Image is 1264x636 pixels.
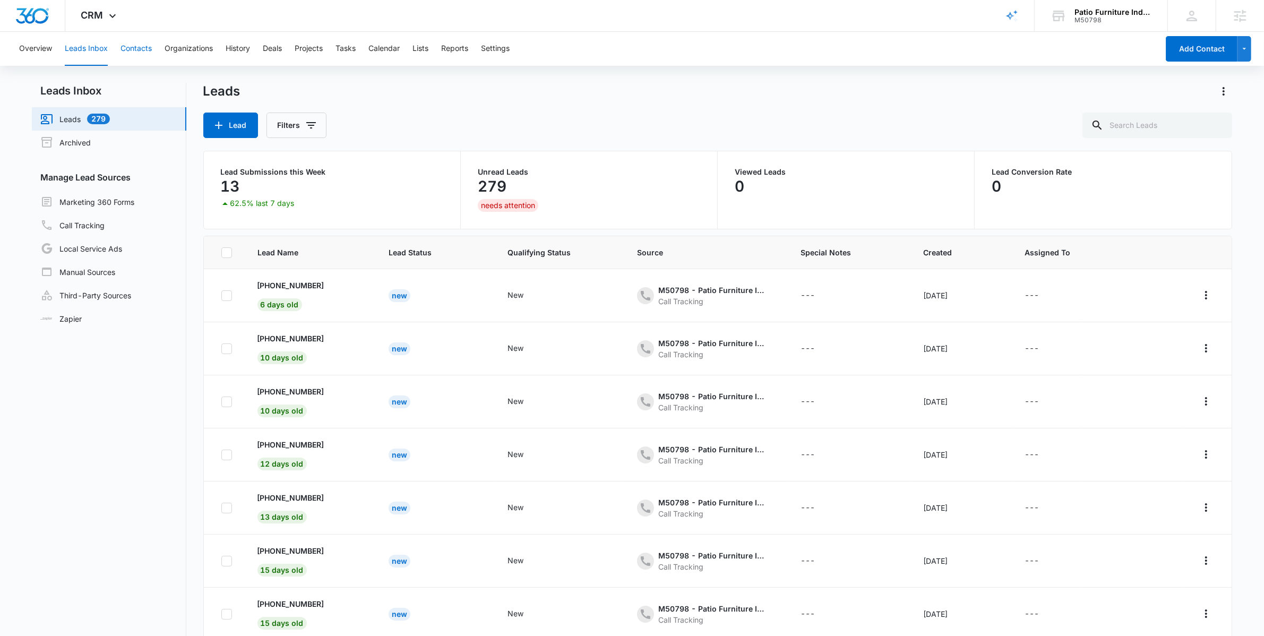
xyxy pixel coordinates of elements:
div: M50798 - Patio Furniture Industries, Inc. - [PERSON_NAME], [GEOGRAPHIC_DATA] - Content [658,391,764,402]
button: Actions [1215,83,1232,100]
span: 13 days old [257,511,307,523]
p: 13 [221,178,240,195]
p: Unread Leads [478,168,700,176]
span: Qualifying Status [508,247,612,258]
div: - - Select to Edit Field [801,555,834,568]
span: 15 days old [257,564,307,577]
a: Marketing 360 Forms [40,195,134,208]
div: New [508,608,523,619]
div: - - Select to Edit Field [1025,396,1058,408]
button: Settings [481,32,510,66]
div: M50798 - Patio Furniture Industries, Inc. - [PERSON_NAME], [GEOGRAPHIC_DATA] - Content [658,550,764,561]
div: New [389,449,410,461]
div: New [508,396,523,407]
a: Leads279 [40,113,110,125]
div: - - Select to Edit Field [801,396,834,408]
div: New [508,289,523,300]
p: Viewed Leads [735,168,957,176]
button: Calendar [368,32,400,66]
a: New [389,344,410,353]
div: - - Select to Edit Field [508,555,543,568]
p: 62.5% last 7 days [230,200,295,207]
div: [DATE] [923,290,999,301]
button: Actions [1198,340,1215,357]
p: [PHONE_NUMBER] [257,280,324,291]
button: Actions [1198,552,1215,569]
div: M50798 - Patio Furniture Industries, Inc. - [PERSON_NAME], [GEOGRAPHIC_DATA] - Ads [658,603,764,614]
button: Actions [1198,499,1215,516]
a: New [389,556,410,565]
div: - - Select to Edit Field [1025,342,1058,355]
div: [DATE] [923,502,999,513]
div: Call Tracking [658,455,764,466]
button: Leads Inbox [65,32,108,66]
div: account id [1074,16,1152,24]
p: Lead Submissions this Week [221,168,443,176]
div: - - Select to Edit Field [508,502,543,514]
div: - - Select to Edit Field [1025,449,1058,461]
button: Overview [19,32,52,66]
h2: Leads Inbox [32,83,186,99]
div: M50798 - Patio Furniture Industries, Inc. - [PERSON_NAME], [GEOGRAPHIC_DATA] - Ads [658,285,764,296]
a: [PHONE_NUMBER]15 days old [257,598,364,628]
a: [PHONE_NUMBER]12 days old [257,439,364,468]
div: New [508,449,523,460]
a: New [389,397,410,406]
div: New [389,396,410,408]
div: New [389,608,410,621]
span: 10 days old [257,405,307,417]
div: --- [1025,555,1039,568]
div: New [389,555,410,568]
div: New [389,289,410,302]
p: [PHONE_NUMBER] [257,333,324,344]
h3: Manage Lead Sources [32,171,186,184]
div: - - Select to Edit Field [801,289,834,302]
span: Lead Status [389,247,482,258]
div: M50798 - Patio Furniture Industries, Inc. - [PERSON_NAME], [GEOGRAPHIC_DATA] - Ads [658,444,764,455]
button: Reports [441,32,468,66]
div: New [389,342,410,355]
div: - - Select to Edit Field [508,289,543,302]
span: Assigned To [1025,247,1070,258]
button: Actions [1198,446,1215,463]
button: Organizations [165,32,213,66]
div: --- [801,396,815,408]
span: CRM [81,10,104,21]
div: - - Select to Edit Field [508,342,543,355]
a: Call Tracking [40,219,105,231]
div: --- [801,449,815,461]
div: Call Tracking [658,614,764,625]
div: - - Select to Edit Field [1025,289,1058,302]
span: 10 days old [257,351,307,364]
div: - - Select to Edit Field [801,449,834,461]
div: Call Tracking [658,402,764,413]
div: New [389,502,410,514]
span: 6 days old [257,298,302,311]
div: - - Select to Edit Field [1025,608,1058,621]
a: [PHONE_NUMBER]10 days old [257,333,364,362]
a: New [389,503,410,512]
a: [PHONE_NUMBER]13 days old [257,492,364,521]
span: Source [637,247,775,258]
button: Filters [266,113,326,138]
p: 0 [735,178,744,195]
div: Call Tracking [658,296,764,307]
a: New [389,450,410,459]
div: New [508,342,523,354]
span: 15 days old [257,617,307,630]
button: Add Contact [1166,36,1237,62]
p: [PHONE_NUMBER] [257,439,324,450]
p: Lead Conversion Rate [992,168,1215,176]
div: --- [801,555,815,568]
div: - - Select to Edit Field [801,502,834,514]
a: [PHONE_NUMBER]10 days old [257,386,364,415]
div: [DATE] [923,555,999,566]
button: History [226,32,250,66]
a: [PHONE_NUMBER]6 days old [257,280,364,309]
h1: Leads [203,83,240,99]
p: 279 [478,178,506,195]
div: [DATE] [923,396,999,407]
button: Lead [203,113,258,138]
div: [DATE] [923,343,999,354]
div: --- [1025,289,1039,302]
